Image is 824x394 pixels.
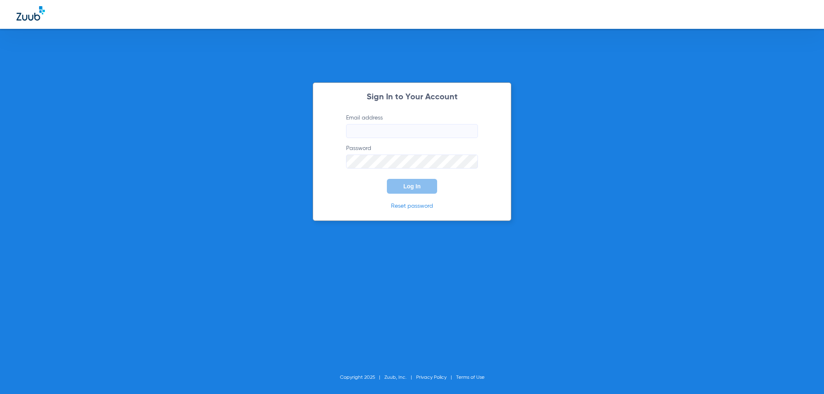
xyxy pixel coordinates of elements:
span: Log In [403,183,421,190]
a: Terms of Use [456,375,485,380]
li: Zuub, Inc. [384,373,416,382]
a: Reset password [391,203,433,209]
iframe: Chat Widget [783,354,824,394]
li: Copyright 2025 [340,373,384,382]
a: Privacy Policy [416,375,447,380]
label: Email address [346,114,478,138]
input: Password [346,155,478,169]
img: Zuub Logo [16,6,45,21]
h2: Sign In to Your Account [334,93,490,101]
button: Log In [387,179,437,194]
label: Password [346,144,478,169]
input: Email address [346,124,478,138]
